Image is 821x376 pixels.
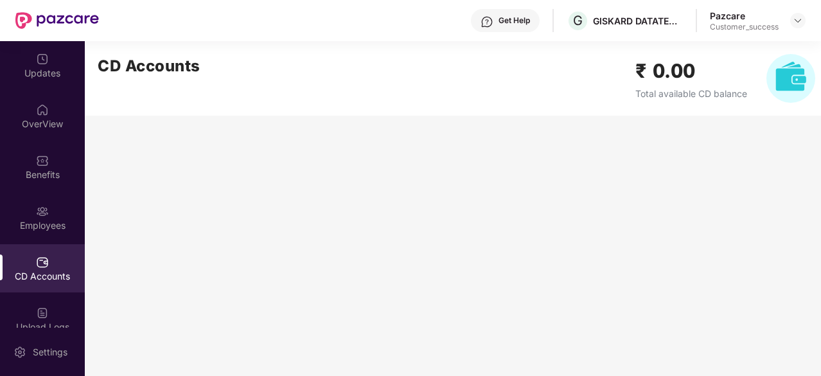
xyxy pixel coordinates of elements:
div: Customer_success [710,22,779,32]
img: New Pazcare Logo [15,12,99,29]
div: Get Help [499,15,530,26]
img: svg+xml;base64,PHN2ZyBpZD0iRW1wbG95ZWVzIiB4bWxucz0iaHR0cDovL3d3dy53My5vcmcvMjAwMC9zdmciIHdpZHRoPS... [36,205,49,218]
h2: CD Accounts [98,54,200,78]
h2: ₹ 0.00 [635,56,747,86]
img: svg+xml;base64,PHN2ZyBpZD0iQmVuZWZpdHMiIHhtbG5zPSJodHRwOi8vd3d3LnczLm9yZy8yMDAwL3N2ZyIgd2lkdGg9Ij... [36,154,49,167]
img: svg+xml;base64,PHN2ZyBpZD0iVXBsb2FkX0xvZ3MiIGRhdGEtbmFtZT0iVXBsb2FkIExvZ3MiIHhtbG5zPSJodHRwOi8vd3... [36,307,49,319]
div: GISKARD DATATECH PRIVATE LIMITED [593,15,683,27]
div: Pazcare [710,10,779,22]
img: svg+xml;base64,PHN2ZyBpZD0iSGVscC0zMngzMiIgeG1sbnM9Imh0dHA6Ly93d3cudzMub3JnLzIwMDAvc3ZnIiB3aWR0aD... [481,15,493,28]
img: svg+xml;base64,PHN2ZyBpZD0iU2V0dGluZy0yMHgyMCIgeG1sbnM9Imh0dHA6Ly93d3cudzMub3JnLzIwMDAvc3ZnIiB3aW... [13,346,26,359]
span: Total available CD balance [635,88,747,99]
img: svg+xml;base64,PHN2ZyBpZD0iVXBkYXRlZCIgeG1sbnM9Imh0dHA6Ly93d3cudzMub3JnLzIwMDAvc3ZnIiB3aWR0aD0iMj... [36,53,49,66]
img: svg+xml;base64,PHN2ZyBpZD0iRHJvcGRvd24tMzJ4MzIiIHhtbG5zPSJodHRwOi8vd3d3LnczLm9yZy8yMDAwL3N2ZyIgd2... [793,15,803,26]
div: Settings [29,346,71,359]
img: svg+xml;base64,PHN2ZyBpZD0iQ0RfQWNjb3VudHMiIGRhdGEtbmFtZT0iQ0QgQWNjb3VudHMiIHhtbG5zPSJodHRwOi8vd3... [36,256,49,269]
img: svg+xml;base64,PHN2ZyBpZD0iSG9tZSIgeG1sbnM9Imh0dHA6Ly93d3cudzMub3JnLzIwMDAvc3ZnIiB3aWR0aD0iMjAiIG... [36,103,49,116]
img: svg+xml;base64,PHN2ZyB4bWxucz0iaHR0cDovL3d3dy53My5vcmcvMjAwMC9zdmciIHhtbG5zOnhsaW5rPSJodHRwOi8vd3... [766,54,815,103]
span: G [573,13,583,28]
